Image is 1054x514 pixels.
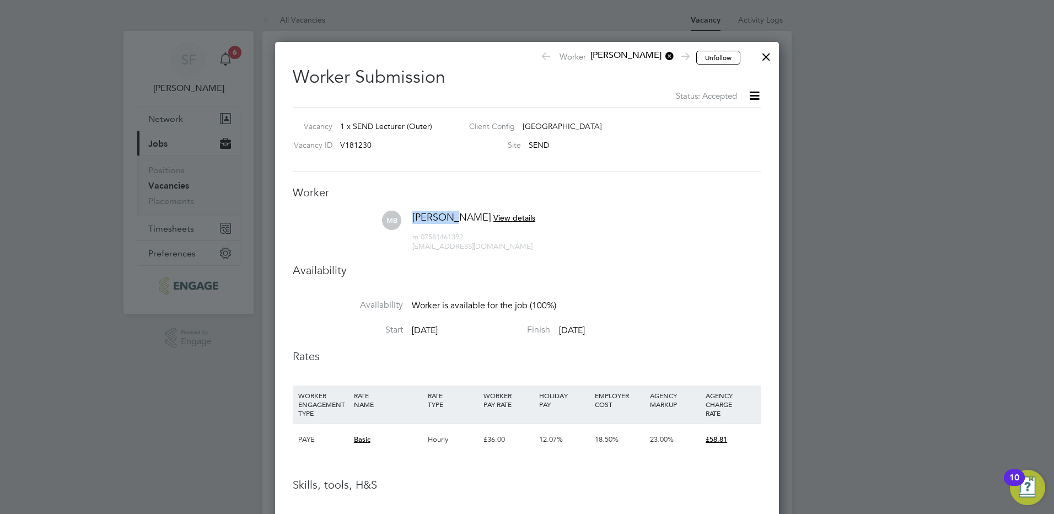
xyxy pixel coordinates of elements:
h2: Worker Submission [293,57,761,103]
label: Finish [440,324,550,336]
div: HOLIDAY PAY [536,386,592,414]
span: [GEOGRAPHIC_DATA] [523,121,602,131]
label: Availability [293,299,403,311]
span: 18.50% [595,435,619,444]
div: AGENCY CHARGE RATE [703,386,759,423]
span: [PERSON_NAME] [586,50,674,62]
div: 10 [1009,478,1019,492]
span: Worker is available for the job (100%) [412,300,556,311]
span: Status: Accepted [676,90,737,101]
div: WORKER PAY RATE [481,386,536,414]
span: Basic [354,435,370,444]
div: Hourly [425,424,481,456]
span: 1 x SEND Lecturer (Outer) [340,121,432,131]
button: Open Resource Center, 10 new notifications [1010,470,1045,505]
span: SEND [529,140,549,150]
h3: Skills, tools, H&S [293,478,761,492]
span: V181230 [340,140,372,150]
span: m: [412,232,421,242]
label: Site [460,140,521,150]
span: [DATE] [559,325,585,336]
span: View details [493,213,535,223]
span: [DATE] [412,325,438,336]
label: Client Config [460,121,515,131]
div: EMPLOYER COST [592,386,648,414]
span: Worker [540,50,688,65]
span: 12.07% [539,435,563,444]
label: Start [293,324,403,336]
div: WORKER ENGAGEMENT TYPE [295,386,351,423]
div: PAYE [295,424,351,456]
h3: Rates [293,349,761,363]
div: AGENCY MARKUP [647,386,703,414]
div: RATE NAME [351,386,425,414]
label: Vacancy [288,121,332,131]
span: MB [382,211,401,230]
span: [PERSON_NAME] [412,211,491,223]
h3: Availability [293,263,761,277]
span: [EMAIL_ADDRESS][DOMAIN_NAME] [412,242,533,251]
h3: Worker [293,185,761,200]
span: 23.00% [650,435,674,444]
button: Unfollow [696,51,740,65]
label: Vacancy ID [288,140,332,150]
span: £58.81 [706,435,727,444]
div: £36.00 [481,424,536,456]
div: RATE TYPE [425,386,481,414]
span: 07581461392 [412,232,463,242]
